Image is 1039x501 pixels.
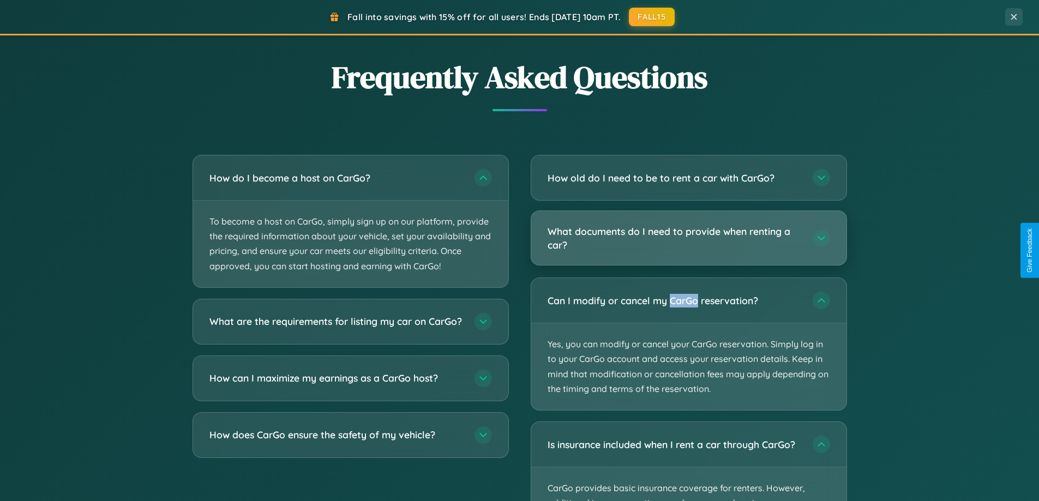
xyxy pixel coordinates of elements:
[531,323,846,410] p: Yes, you can modify or cancel your CarGo reservation. Simply log in to your CarGo account and acc...
[347,11,621,22] span: Fall into savings with 15% off for all users! Ends [DATE] 10am PT.
[548,438,802,451] h3: Is insurance included when I rent a car through CarGo?
[209,371,464,385] h3: How can I maximize my earnings as a CarGo host?
[193,56,847,98] h2: Frequently Asked Questions
[548,225,802,251] h3: What documents do I need to provide when renting a car?
[548,171,802,185] h3: How old do I need to be to rent a car with CarGo?
[548,294,802,307] h3: Can I modify or cancel my CarGo reservation?
[1026,228,1034,273] div: Give Feedback
[209,171,464,185] h3: How do I become a host on CarGo?
[209,428,464,442] h3: How does CarGo ensure the safety of my vehicle?
[629,8,675,26] button: FALL15
[193,201,508,287] p: To become a host on CarGo, simply sign up on our platform, provide the required information about...
[209,315,464,328] h3: What are the requirements for listing my car on CarGo?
